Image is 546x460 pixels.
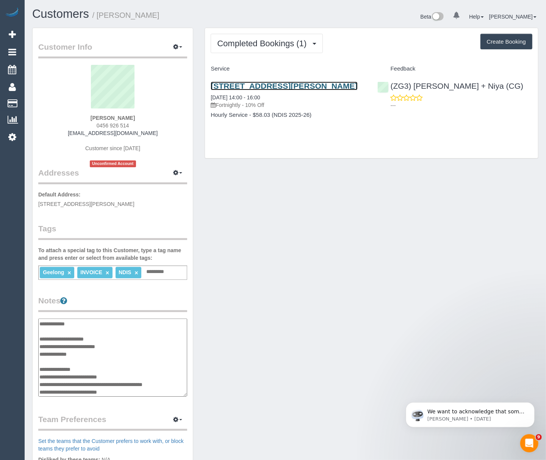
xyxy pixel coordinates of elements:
[536,434,542,440] span: 9
[394,386,546,440] iframe: Intercom notifications message
[211,66,366,72] h4: Service
[85,145,140,151] span: Customer since [DATE]
[97,122,129,129] span: 0456 926 514
[480,34,532,50] button: Create Booking
[38,246,187,262] label: To attach a special tag to this Customer, type a tag name and press enter or select from availabl...
[38,201,135,207] span: [STREET_ADDRESS][PERSON_NAME]
[5,8,20,18] img: Automaid Logo
[91,115,135,121] strong: [PERSON_NAME]
[80,269,102,275] span: INVOICE
[33,29,131,36] p: Message from Ellie, sent 1d ago
[135,270,138,276] a: ×
[92,11,160,19] small: / [PERSON_NAME]
[32,7,89,20] a: Customers
[38,41,187,58] legend: Customer Info
[38,223,187,240] legend: Tags
[391,102,532,109] p: ---
[90,160,136,167] span: Unconfirmed Account
[211,101,366,109] p: Fortnightly - 10% Off
[469,14,484,20] a: Help
[119,269,131,275] span: NDIS
[431,12,444,22] img: New interface
[377,66,532,72] h4: Feedback
[217,39,310,48] span: Completed Bookings (1)
[211,34,323,53] button: Completed Bookings (1)
[38,414,187,431] legend: Team Preferences
[520,434,538,452] iframe: Intercom live chat
[377,82,524,90] a: (ZG3) [PERSON_NAME] + Niya (CG)
[489,14,537,20] a: [PERSON_NAME]
[211,82,357,90] a: [STREET_ADDRESS][PERSON_NAME]
[421,14,444,20] a: Beta
[67,270,71,276] a: ×
[38,438,184,452] a: Set the teams that the Customer prefers to work with, or block teams they prefer to avoid
[106,270,109,276] a: ×
[33,22,130,126] span: We want to acknowledge that some users may be experiencing lag or slower performance in our softw...
[43,269,64,275] span: Geelong
[38,191,81,198] label: Default Address:
[211,112,366,118] h4: Hourly Service - $58.03 (NDIS 2025-26)
[38,295,187,312] legend: Notes
[68,130,158,136] a: [EMAIL_ADDRESS][DOMAIN_NAME]
[211,94,260,100] a: [DATE] 14:00 - 16:00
